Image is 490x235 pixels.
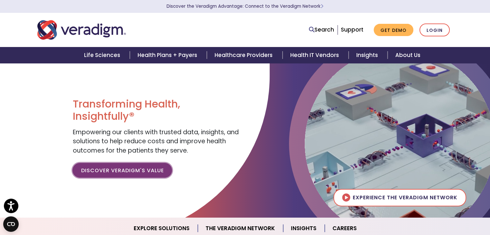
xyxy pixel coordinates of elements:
[309,25,334,34] a: Search
[37,19,126,41] img: Veradigm logo
[388,47,428,63] a: About Us
[76,47,130,63] a: Life Sciences
[367,189,482,227] iframe: Drift Chat Widget
[321,3,323,9] span: Learn More
[72,128,238,155] span: Empowering our clients with trusted data, insights, and solutions to help reduce costs and improv...
[130,47,207,63] a: Health Plans + Payers
[283,47,349,63] a: Health IT Vendors
[341,26,363,33] a: Support
[207,47,282,63] a: Healthcare Providers
[3,216,19,232] button: Open CMP widget
[419,23,450,37] a: Login
[349,47,388,63] a: Insights
[374,24,413,36] a: Get Demo
[72,98,240,123] h1: Transforming Health, Insightfully®
[72,163,172,178] a: Discover Veradigm's Value
[167,3,323,9] a: Discover the Veradigm Advantage: Connect to the Veradigm NetworkLearn More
